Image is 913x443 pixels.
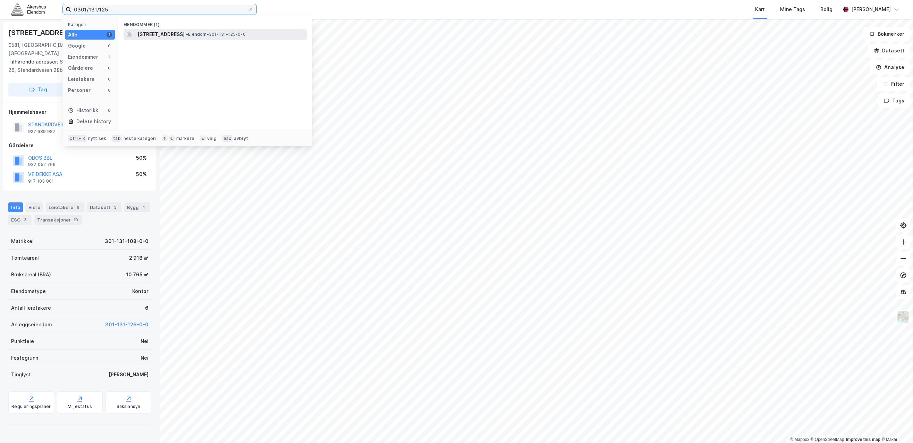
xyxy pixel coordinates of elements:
div: 1 [107,32,112,37]
div: 50% [136,170,147,178]
div: Standardveien 28a, Standardveien 26, Standardveien 28b [8,58,146,74]
div: 6 [145,304,149,312]
div: Alle [68,31,77,39]
div: Matrikkel [11,237,34,245]
button: Tag [8,83,68,97]
img: Z [897,310,910,324]
div: Miljøstatus [68,404,92,409]
div: [STREET_ADDRESS] [8,27,76,38]
div: ESG [8,215,32,225]
div: 0 [107,65,112,71]
div: Tomteareal [11,254,39,262]
div: 917 103 801 [28,178,54,184]
button: 301-131-126-0-0 [105,320,149,329]
div: Saksinnsyn [117,404,141,409]
div: Info [8,202,23,212]
div: 3 [112,204,119,211]
div: 937 052 766 [28,162,56,167]
div: 2 918 ㎡ [129,254,149,262]
div: Historikk [68,106,98,115]
div: Festegrunn [11,354,38,362]
div: Transaksjoner [34,215,82,225]
div: 0 [107,76,112,82]
div: Leietakere [68,75,95,83]
a: OpenStreetMap [811,437,844,442]
div: Eiere [26,202,43,212]
div: Eiendomstype [11,287,46,295]
div: tab [112,135,122,142]
div: Gårdeiere [68,64,93,72]
button: Filter [877,77,910,91]
div: 0581, [GEOGRAPHIC_DATA], [GEOGRAPHIC_DATA] [8,41,96,58]
div: Gårdeiere [9,141,151,150]
div: velg [207,136,217,141]
div: 50% [136,154,147,162]
div: neste kategori [124,136,156,141]
div: Eiendommer (1) [118,16,312,29]
div: Bruksareal (BRA) [11,270,51,279]
a: Mapbox [790,437,809,442]
div: Kategori [68,22,115,27]
button: Datasett [868,44,910,58]
div: Tinglyst [11,370,31,379]
div: [PERSON_NAME] [851,5,891,14]
div: Personer [68,86,91,94]
div: Anleggseiendom [11,320,52,329]
div: 6 [75,204,82,211]
div: Hjemmelshaver [9,108,151,116]
div: Google [68,42,86,50]
span: Eiendom • 301-131-125-0-0 [186,32,246,37]
div: Kontor [132,287,149,295]
div: 1 [140,204,147,211]
iframe: Chat Widget [878,410,913,443]
div: 10 [72,216,79,223]
div: Datasett [87,202,121,212]
div: Delete history [76,117,111,126]
div: 10 765 ㎡ [126,270,149,279]
div: nytt søk [88,136,107,141]
button: Bokmerker [863,27,910,41]
div: Antall leietakere [11,304,51,312]
div: Bygg [124,202,150,212]
div: 0 [107,108,112,113]
img: akershus-eiendom-logo.9091f326c980b4bce74ccdd9f866810c.svg [11,3,46,15]
div: 1 [107,54,112,60]
span: Tilhørende adresser: [8,59,60,65]
span: [STREET_ADDRESS] [137,30,185,39]
input: Søk på adresse, matrikkel, gårdeiere, leietakere eller personer [71,4,248,15]
div: Nei [141,337,149,345]
div: [PERSON_NAME] [109,370,149,379]
div: Kart [755,5,765,14]
div: 0 [107,43,112,49]
div: Reguleringsplaner [11,404,51,409]
div: Nei [141,354,149,362]
div: 927 689 987 [28,129,56,134]
div: Bolig [820,5,832,14]
div: Ctrl + k [68,135,87,142]
button: Analyse [870,60,910,74]
div: 0 [107,87,112,93]
div: Leietakere [46,202,84,212]
div: Mine Tags [780,5,805,14]
span: • [186,32,188,37]
div: markere [176,136,194,141]
div: Eiendommer [68,53,98,61]
div: Punktleie [11,337,34,345]
div: 3 [22,216,29,223]
button: Tags [878,94,910,108]
div: esc [222,135,233,142]
div: avbryt [234,136,248,141]
div: 301-131-108-0-0 [105,237,149,245]
a: Improve this map [846,437,880,442]
div: Kontrollprogram for chat [878,410,913,443]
